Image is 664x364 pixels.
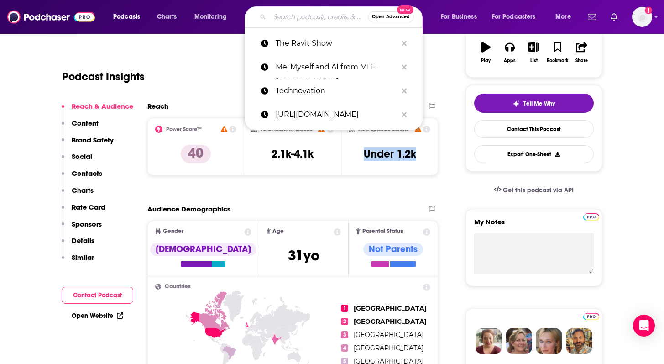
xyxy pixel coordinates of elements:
[368,11,414,22] button: Open AdvancedNew
[72,136,114,144] p: Brand Safety
[549,10,582,24] button: open menu
[476,328,502,354] img: Sydney Profile
[72,236,94,245] p: Details
[481,58,491,63] div: Play
[522,36,545,69] button: List
[633,315,655,337] div: Open Intercom Messenger
[474,217,594,233] label: My Notes
[62,287,133,304] button: Contact Podcast
[62,136,114,153] button: Brand Safety
[62,70,145,84] h1: Podcast Insights
[147,102,168,111] h2: Reach
[7,8,95,26] img: Podchaser - Follow, Share and Rate Podcasts
[62,119,99,136] button: Content
[530,58,538,63] div: List
[276,32,397,55] p: The Ravit Show
[523,100,555,107] span: Tell Me Why
[632,7,652,27] img: User Profile
[166,126,202,132] h2: Power Score™
[72,102,133,111] p: Reach & Audience
[72,186,94,195] p: Charts
[341,331,348,338] span: 3
[474,145,594,163] button: Export One-Sheet
[566,328,592,354] img: Jon Profile
[441,11,477,23] span: For Business
[245,103,423,127] a: [URL][DOMAIN_NAME]
[575,58,588,63] div: Share
[113,11,140,23] span: Podcasts
[270,10,368,24] input: Search podcasts, credits, & more...
[474,120,594,138] a: Contact This Podcast
[632,7,652,27] button: Show profile menu
[354,331,423,339] span: [GEOGRAPHIC_DATA]
[474,94,594,113] button: tell me why sparkleTell Me Why
[276,79,397,103] p: Technovation
[583,311,599,320] a: Pro website
[72,152,92,161] p: Social
[163,228,183,234] span: Gender
[245,55,423,79] a: Me, Myself and AI from MIT [PERSON_NAME]
[583,313,599,320] img: Podchaser Pro
[72,253,94,262] p: Similar
[362,228,403,234] span: Parental Status
[363,243,423,256] div: Not Parents
[341,318,348,325] span: 2
[150,243,256,256] div: [DEMOGRAPHIC_DATA]
[547,58,568,63] div: Bookmark
[72,203,105,211] p: Rate Card
[474,36,498,69] button: Play
[272,147,314,161] h3: 2.1k-4.1k
[245,79,423,103] a: Technovation
[486,179,581,201] a: Get this podcast via API
[492,11,536,23] span: For Podcasters
[165,284,191,290] span: Countries
[354,304,427,312] span: [GEOGRAPHIC_DATA]
[504,58,516,63] div: Apps
[272,228,284,234] span: Age
[107,10,152,24] button: open menu
[434,10,488,24] button: open menu
[72,119,99,127] p: Content
[194,11,227,23] span: Monitoring
[555,11,571,23] span: More
[546,36,570,69] button: Bookmark
[62,186,94,203] button: Charts
[62,152,92,169] button: Social
[72,312,123,320] a: Open Website
[62,102,133,119] button: Reach & Audience
[276,103,397,127] p: https://podcasts.apple.com/us/podcast/useas-power-sector-podcast/id1778696682
[188,10,239,24] button: open menu
[62,236,94,253] button: Details
[512,100,520,107] img: tell me why sparkle
[276,55,397,79] p: Me, Myself and AI from MIT Sloan
[397,5,413,14] span: New
[372,15,410,19] span: Open Advanced
[245,32,423,55] a: The Ravit Show
[62,169,102,186] button: Contacts
[583,213,599,221] img: Podchaser Pro
[583,212,599,221] a: Pro website
[486,10,549,24] button: open menu
[498,36,522,69] button: Apps
[341,305,348,312] span: 1
[570,36,593,69] button: Share
[584,9,600,25] a: Show notifications dropdown
[341,344,348,352] span: 4
[62,203,105,220] button: Rate Card
[506,328,532,354] img: Barbara Profile
[62,253,94,270] button: Similar
[147,205,230,213] h2: Audience Demographics
[288,247,319,264] span: 31 yo
[253,6,431,27] div: Search podcasts, credits, & more...
[632,7,652,27] span: Logged in as TrevorC
[503,186,574,194] span: Get this podcast via API
[364,147,416,161] h3: Under 1.2k
[62,220,102,237] button: Sponsors
[157,11,177,23] span: Charts
[181,145,211,163] p: 40
[151,10,182,24] a: Charts
[607,9,621,25] a: Show notifications dropdown
[354,317,427,326] span: [GEOGRAPHIC_DATA]
[354,344,423,352] span: [GEOGRAPHIC_DATA]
